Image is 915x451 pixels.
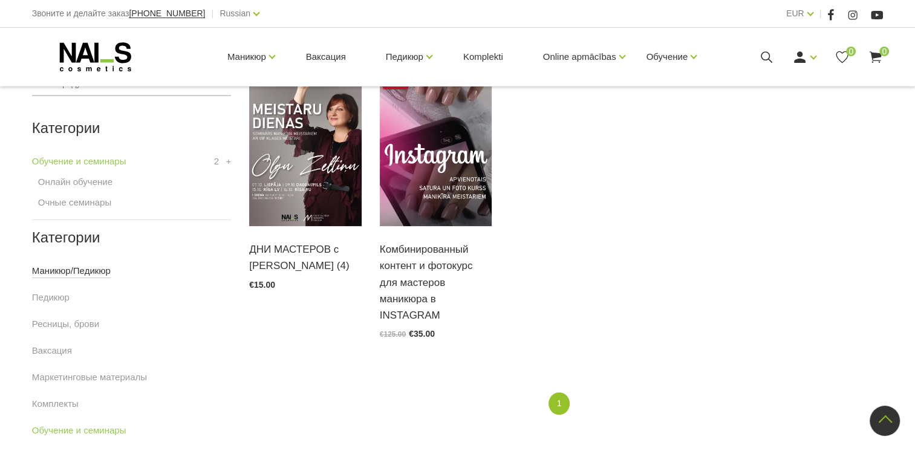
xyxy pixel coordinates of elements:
a: Ваксация [296,28,356,86]
nav: catalog-product-list [249,392,883,415]
a: EUR [786,6,804,21]
a: Обучение и семинары [32,423,126,438]
a: Обучение [646,33,688,81]
h2: Категории [32,120,231,136]
a: Онлайн обучение [38,175,112,189]
a: Очные семинары [38,195,111,210]
img: ✨ Дни мастеров с Ольгой Зелтиней 2025 ✨🍂 ОСЕНЬ / Семинар для мастеров маникюра 🍂📍 Лиепая – 7 октя... [249,72,362,226]
a: Педикюр [32,290,70,305]
a: Обучение и семинары [32,154,126,169]
a: Russian [220,6,250,21]
img: Online apmācību kurss ir veidots, lai palīdzētu manikīra meistariem veidot vizuāli estētisku un p... [380,72,492,226]
a: 0 [835,50,850,65]
span: | [211,6,213,21]
a: + [226,154,231,169]
a: 1 [549,392,569,415]
span: [PHONE_NUMBER] [129,8,205,18]
a: 0 [868,50,883,65]
a: Ваксация [32,343,72,358]
a: Маникюр [227,33,266,81]
span: €125.00 [380,330,406,339]
span: 0 [879,47,889,56]
a: Ресницы, брови [32,317,99,331]
span: €35.00 [409,329,435,339]
span: 2 [214,154,219,169]
span: €15.00 [249,280,275,290]
a: Комплекты [32,397,79,411]
a: Педикюр [386,33,423,81]
a: ДНИ МАСТЕРОВ с [PERSON_NAME] (4) [249,241,362,274]
a: Маникюр/Педикюр [32,264,111,278]
div: Звоните и делайте заказ [32,6,206,21]
a: Online apmācības [543,33,616,81]
a: Маркетинговые материалы [32,370,147,384]
span: 0 [846,47,856,56]
a: Komplekti [454,28,513,86]
a: [PHONE_NUMBER] [129,9,205,18]
span: | [819,6,822,21]
h2: Категории [32,230,231,245]
a: Комбинированный контент и фотокурс для мастеров маникюра в INSTAGRAM [380,241,492,323]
